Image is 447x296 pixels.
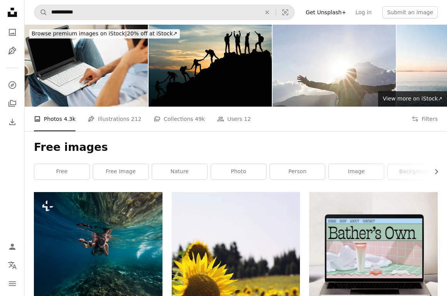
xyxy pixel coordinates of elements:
button: Menu [5,276,20,291]
span: 49k [195,115,205,123]
button: Submit an image [382,6,438,18]
a: Illustrations [5,43,20,59]
span: 212 [131,115,142,123]
a: Collections [5,96,20,111]
a: Browse premium images on iStock|20% off at iStock↗ [25,25,184,43]
span: Browse premium images on iStock | [32,30,127,37]
form: Find visuals sitewide [34,5,295,20]
img: Group of people on peak mountain climbing helping team work , travel trekking success business co... [149,25,272,107]
a: Log in [351,6,376,18]
a: background [388,164,443,179]
button: Filters [412,107,438,131]
button: Clear [259,5,276,20]
a: Get Unsplash+ [301,6,351,18]
a: Log in / Sign up [5,239,20,254]
a: nature [152,164,207,179]
a: Download History [5,114,20,130]
a: free [34,164,89,179]
img: Mature man celebrates on mountain top at sunrise [273,25,396,107]
a: Photos [5,25,20,40]
span: 12 [244,115,251,123]
a: Explore [5,77,20,93]
a: photo [211,164,266,179]
a: Illustrations 212 [88,107,141,131]
a: Users 12 [217,107,251,131]
img: Closeup of guy working on a laptop indoor [25,25,148,107]
a: person [270,164,325,179]
a: sunflower field during day time [172,285,300,292]
button: Search Unsplash [34,5,47,20]
span: 20% off at iStock ↗ [32,30,177,37]
a: free image [93,164,148,179]
h1: Free images [34,140,438,154]
a: image [329,164,384,179]
a: View more on iStock↗ [378,91,447,107]
a: a person swimming in the ocean with a camera [34,262,162,269]
a: Home — Unsplash [5,5,20,22]
button: Language [5,258,20,273]
span: View more on iStock ↗ [383,95,442,102]
a: Collections 49k [154,107,205,131]
button: Visual search [276,5,295,20]
button: scroll list to the right [429,164,438,179]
